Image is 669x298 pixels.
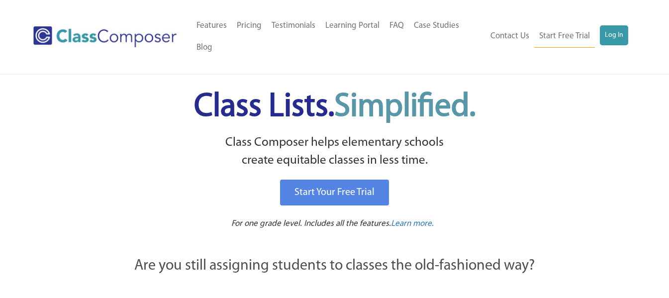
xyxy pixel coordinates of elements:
a: Log In [600,25,628,45]
nav: Header Menu [191,15,485,59]
a: Start Your Free Trial [280,180,389,205]
img: Class Composer [33,26,177,47]
span: Learn more. [391,219,434,228]
a: Blog [191,37,217,59]
a: FAQ [384,15,409,37]
p: Class Composer helps elementary schools create equitable classes in less time. [80,134,590,170]
a: Testimonials [267,15,320,37]
a: Learn more. [391,218,434,230]
span: Class Lists. [194,91,476,123]
span: Simplified. [334,91,476,123]
a: Contact Us [485,25,534,47]
p: Are you still assigning students to classes the old-fashioned way? [81,255,588,277]
span: Start Your Free Trial [294,188,375,198]
a: Pricing [232,15,267,37]
nav: Header Menu [485,25,628,48]
a: Start Free Trial [534,25,595,48]
a: Case Studies [409,15,464,37]
a: Learning Portal [320,15,384,37]
span: For one grade level. Includes all the features. [231,219,391,228]
a: Features [191,15,232,37]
